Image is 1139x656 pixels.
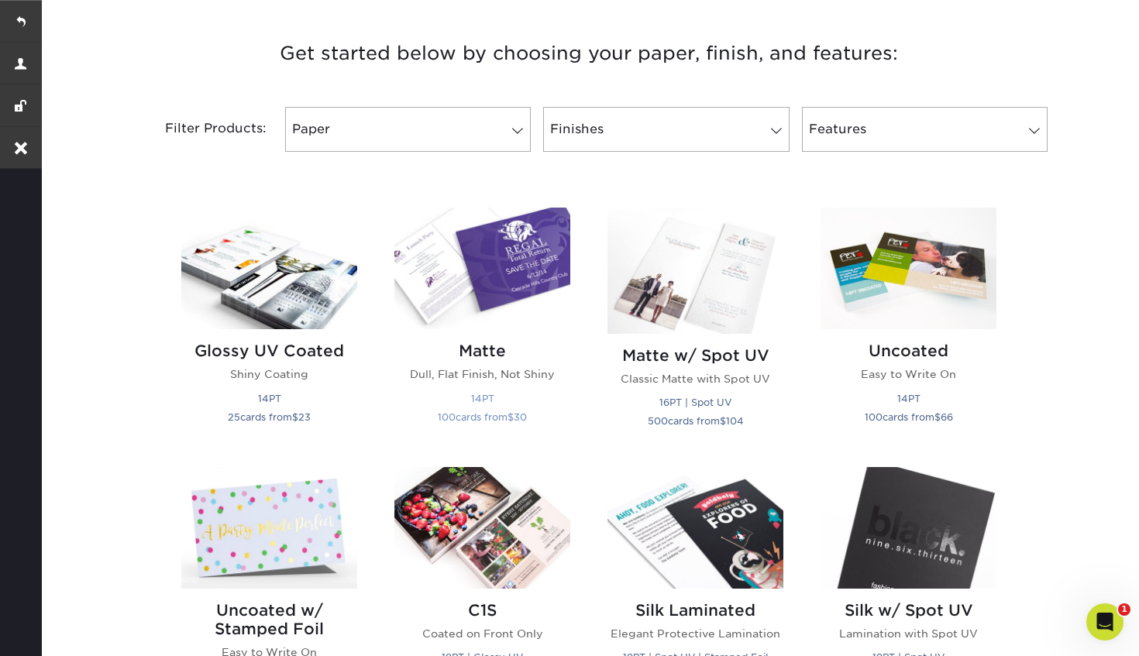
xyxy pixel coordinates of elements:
[298,411,311,423] span: 23
[607,626,783,641] p: Elegant Protective Lamination
[726,415,744,427] span: 104
[394,208,570,329] img: Matte Postcards
[394,626,570,641] p: Coated on Front Only
[471,393,494,404] small: 14PT
[607,346,783,365] h2: Matte w/ Spot UV
[897,393,920,404] small: 14PT
[821,208,996,448] a: Uncoated Postcards Uncoated Easy to Write On 14PT 100cards from$66
[394,208,570,448] a: Matte Postcards Matte Dull, Flat Finish, Not Shiny 14PT 100cards from$30
[821,342,996,360] h2: Uncoated
[394,601,570,620] h2: C1S
[136,19,1042,88] h3: Get started below by choosing your paper, finish, and features:
[865,411,883,423] span: 100
[181,467,357,589] img: Uncoated w/ Stamped Foil Postcards
[802,107,1048,152] a: Features
[394,467,570,589] img: C1S Postcards
[934,411,941,423] span: $
[543,107,789,152] a: Finishes
[941,411,953,423] span: 66
[607,601,783,620] h2: Silk Laminated
[124,107,279,152] div: Filter Products:
[659,397,731,408] small: 16PT | Spot UV
[607,467,783,589] img: Silk Laminated Postcards
[1118,603,1130,616] span: 1
[865,411,953,423] small: cards from
[258,393,281,404] small: 14PT
[648,415,744,427] small: cards from
[181,342,357,360] h2: Glossy UV Coated
[181,208,357,329] img: Glossy UV Coated Postcards
[394,366,570,382] p: Dull, Flat Finish, Not Shiny
[821,208,996,329] img: Uncoated Postcards
[514,411,527,423] span: 30
[607,371,783,386] p: Classic Matte with Spot UV
[394,342,570,360] h2: Matte
[292,411,298,423] span: $
[285,107,531,152] a: Paper
[228,411,240,423] span: 25
[821,366,996,382] p: Easy to Write On
[181,208,357,448] a: Glossy UV Coated Postcards Glossy UV Coated Shiny Coating 14PT 25cards from$23
[821,626,996,641] p: Lamination with Spot UV
[821,601,996,620] h2: Silk w/ Spot UV
[438,411,527,423] small: cards from
[1086,603,1124,641] iframe: Intercom live chat
[607,208,783,333] img: Matte w/ Spot UV Postcards
[720,415,726,427] span: $
[648,415,668,427] span: 500
[228,411,311,423] small: cards from
[821,467,996,589] img: Silk w/ Spot UV Postcards
[438,411,456,423] span: 100
[181,366,357,382] p: Shiny Coating
[508,411,514,423] span: $
[607,208,783,448] a: Matte w/ Spot UV Postcards Matte w/ Spot UV Classic Matte with Spot UV 16PT | Spot UV 500cards fr...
